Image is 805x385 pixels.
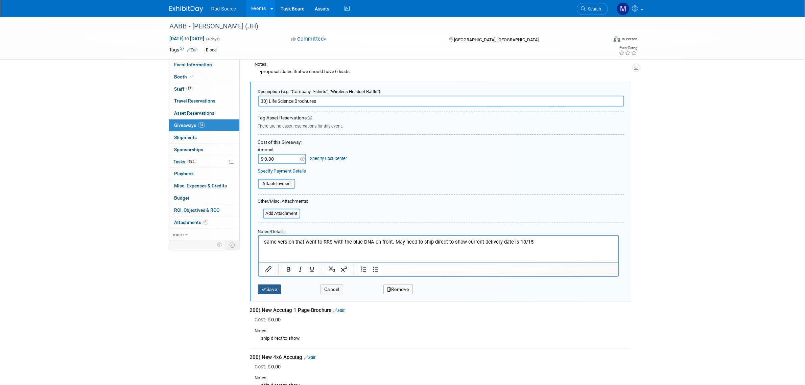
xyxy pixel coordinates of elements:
span: 12 [186,86,193,91]
img: Format-Inperson.png [614,36,620,42]
span: more [173,232,184,237]
div: Blood [204,47,219,54]
span: to [184,36,190,41]
div: Notes: [255,375,631,381]
a: Edit [187,48,198,52]
button: Numbered list [358,265,369,274]
a: Event Information [169,59,239,71]
span: 18% [187,159,196,164]
button: Subscript [326,265,337,274]
div: There are no asset reservations for this event. [258,121,624,129]
iframe: Rich Text Area [259,236,618,262]
div: Notes: [255,61,631,68]
div: Event Format [568,35,638,45]
button: Committed [289,36,329,43]
div: -proposal states that we should have 6 leads [255,68,631,75]
div: Other/Misc. Attachments: [258,198,308,206]
a: Booth [169,71,239,83]
span: Tasks [174,159,196,164]
a: Attachments8 [169,217,239,228]
button: Bullet list [370,265,381,274]
a: Asset Reservations [169,107,239,119]
a: Tasks18% [169,156,239,168]
td: Tags [169,46,198,54]
span: Cost: $ [255,364,271,370]
span: Search [586,6,601,12]
span: [GEOGRAPHIC_DATA], [GEOGRAPHIC_DATA] [454,37,539,42]
span: 8 [203,220,208,225]
span: Playbook [174,171,194,176]
button: Italic [294,265,306,274]
div: Cost of this Giveaway: [258,139,624,145]
div: Notes: [255,328,631,334]
div: Description (e.g. "Company T-shirts", "Wireless Headset Raffle"): [258,86,624,95]
span: Booth [174,74,195,80]
button: Underline [306,265,317,274]
a: Search [577,3,608,15]
button: Superscript [338,265,349,274]
a: Edit [333,308,345,313]
span: Budget [174,195,190,201]
span: Rad Source [211,6,236,12]
td: Personalize Event Tab Strip [214,241,226,249]
i: Booth reservation complete [190,75,194,78]
span: Attachments [174,220,208,225]
div: Tag Asset Reservations: [258,115,624,121]
a: Specify Cost Center [310,156,347,161]
a: Giveaways24 [169,119,239,131]
span: 0.00 [255,364,284,370]
button: Save [258,285,281,294]
img: Melissa Conboy [617,2,630,15]
a: Budget [169,192,239,204]
span: Event Information [174,62,212,67]
div: Notes/Details: [258,226,619,235]
div: 200) New Accutag 1 Page Brochure [250,307,631,314]
a: Shipments [169,132,239,143]
span: Giveaways [174,122,205,128]
button: Remove [383,285,413,294]
a: ROI, Objectives & ROO [169,204,239,216]
div: In-Person [621,37,637,42]
span: Asset Reservations [174,110,215,116]
span: 0.00 [255,317,284,323]
div: -ship direct to show [255,334,631,342]
button: Bold [282,265,294,274]
a: Travel Reservations [169,95,239,107]
button: Insert/edit link [263,265,274,274]
div: Amount [258,147,307,154]
span: Misc. Expenses & Credits [174,183,227,188]
span: Shipments [174,135,197,140]
span: Travel Reservations [174,98,216,104]
span: 24 [198,122,205,128]
a: more [169,229,239,241]
a: Staff12 [169,83,239,95]
td: Toggle Event Tabs [226,241,239,249]
a: Specify Payment Details [258,168,306,174]
button: Cancel [321,285,343,294]
div: Event Rating [619,46,637,50]
span: Staff [174,86,193,92]
a: Edit [304,355,316,360]
a: Sponsorships [169,144,239,156]
div: 200) New 4x6 Accutag [250,354,631,361]
span: Cost: $ [255,317,271,323]
span: ROI, Objectives & ROO [174,207,220,213]
a: Misc. Expenses & Credits [169,180,239,192]
span: Sponsorships [174,147,204,152]
div: AABB - [PERSON_NAME] (JH) [167,20,598,32]
span: (4 days) [206,37,220,41]
a: Playbook [169,168,239,180]
img: ExhibitDay [169,6,203,13]
span: [DATE] [DATE] [169,36,205,42]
